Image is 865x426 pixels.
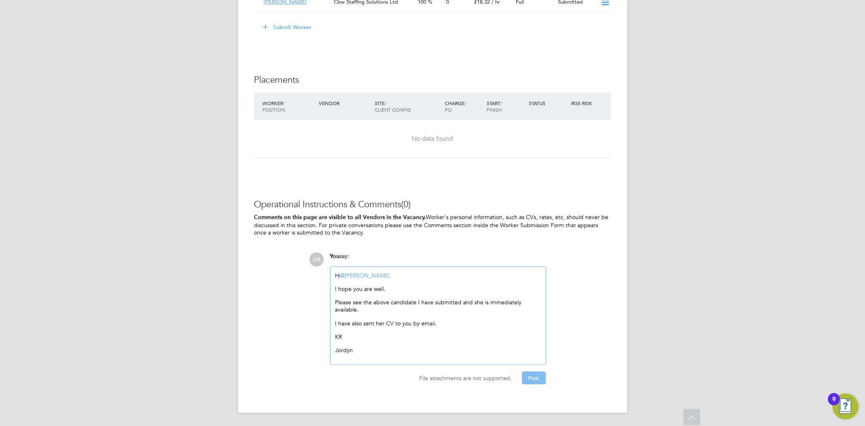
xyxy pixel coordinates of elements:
[485,96,527,117] div: Start
[335,299,541,313] p: Please see the above candidate I have submitted and she is immediately available.
[263,100,285,113] span: / Position
[258,21,318,34] button: Submit Worker
[569,96,597,110] div: IR35 Risk
[317,96,373,110] div: Vendor
[335,346,541,354] p: Jordyn
[335,272,541,279] p: Hi ​
[373,96,443,117] div: Site
[375,100,411,113] span: / Client Config
[261,96,317,117] div: Worker
[527,96,569,110] div: Status
[445,100,466,113] span: / PO
[254,74,611,86] h3: Placements
[335,333,541,340] p: KR
[330,253,340,260] span: You
[330,252,546,267] div: say:
[443,96,485,117] div: Charge
[254,199,611,211] h3: Operational Instructions & Comments
[254,214,426,221] b: Comments on this page are visible to all Vendors in the Vacancy.
[335,285,541,293] p: I hope you are well.
[420,374,512,382] span: File attachments are not supported.
[254,213,611,236] p: Worker's personal information, such as CVs, rates, etc, should never be discussed in this section...
[262,135,603,143] div: No data found
[522,372,546,385] button: Post
[335,320,541,327] p: I have also sent her CV to you by email.
[401,199,411,210] span: (0)
[487,100,502,113] span: / Finish
[310,252,324,267] span: DB
[341,272,390,279] a: @[PERSON_NAME]
[832,399,836,410] div: 9
[833,394,859,420] button: Open Resource Center, 9 new notifications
